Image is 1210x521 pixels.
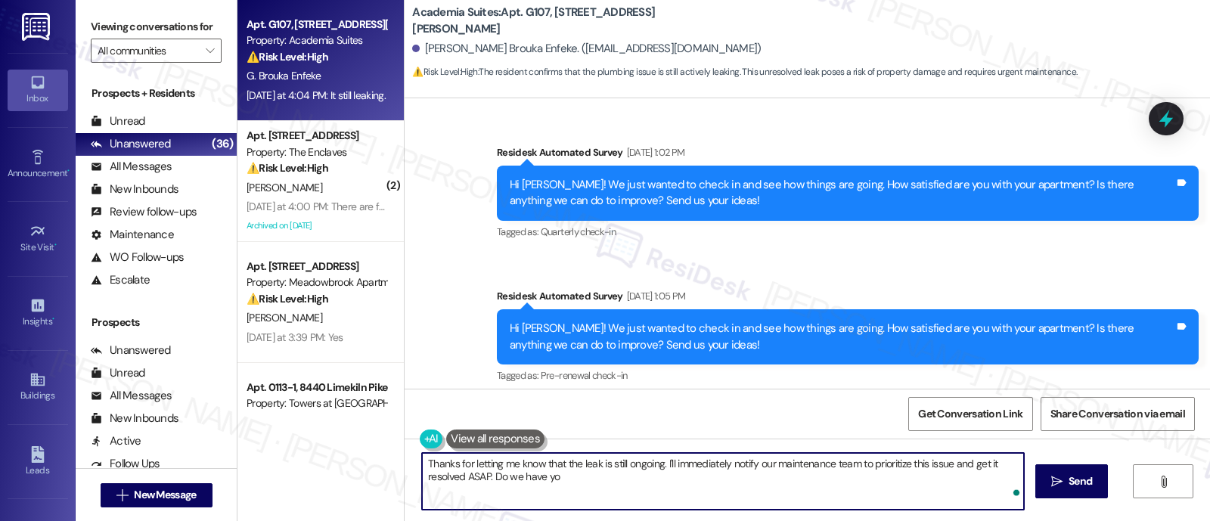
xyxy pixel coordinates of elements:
[8,367,68,408] a: Buildings
[116,489,128,501] i: 
[91,136,171,152] div: Unanswered
[918,406,1022,422] span: Get Conversation Link
[1050,406,1185,422] span: Share Conversation via email
[52,314,54,324] span: •
[497,221,1199,243] div: Tagged as:
[247,330,343,344] div: [DATE] at 3:39 PM: Yes
[91,343,171,358] div: Unanswered
[247,33,386,48] div: Property: Academia Suites
[1158,476,1169,488] i: 
[67,166,70,176] span: •
[510,321,1174,353] div: Hi [PERSON_NAME]! We just wanted to check in and see how things are going. How satisfied are you ...
[98,39,197,63] input: All communities
[623,288,686,304] div: [DATE] 1:05 PM
[247,274,386,290] div: Property: Meadowbrook Apartments
[8,293,68,333] a: Insights •
[623,144,685,160] div: [DATE] 1:02 PM
[91,159,172,175] div: All Messages
[247,181,322,194] span: [PERSON_NAME]
[247,88,386,102] div: [DATE] at 4:04 PM: It still leaking.
[247,50,328,64] strong: ⚠️ Risk Level: High
[8,70,68,110] a: Inbox
[908,397,1032,431] button: Get Conversation Link
[422,453,1024,510] textarea: To enrich screen reader interactions, please activate Accessibility in Grammarly extension settings
[247,144,386,160] div: Property: The Enclaves
[412,5,715,37] b: Academia Suites: Apt. G107, [STREET_ADDRESS][PERSON_NAME]
[247,161,328,175] strong: ⚠️ Risk Level: High
[91,15,222,39] label: Viewing conversations for
[91,411,178,426] div: New Inbounds
[412,64,1077,80] span: : The resident confirms that the plumbing issue is still actively leaking. This unresolved leak p...
[91,456,160,472] div: Follow Ups
[91,272,150,288] div: Escalate
[247,311,322,324] span: [PERSON_NAME]
[91,388,172,404] div: All Messages
[1069,473,1092,489] span: Send
[247,200,448,213] div: [DATE] at 4:00 PM: There are flies everywhere
[247,17,386,33] div: Apt. G107, [STREET_ADDRESS][PERSON_NAME]
[8,442,68,482] a: Leads
[76,315,237,330] div: Prospects
[245,216,388,235] div: Archived on [DATE]
[91,181,178,197] div: New Inbounds
[497,144,1199,166] div: Residesk Automated Survey
[101,483,213,507] button: New Message
[497,364,1199,386] div: Tagged as:
[91,113,145,129] div: Unread
[510,177,1174,209] div: Hi [PERSON_NAME]! We just wanted to check in and see how things are going. How satisfied are you ...
[247,292,328,305] strong: ⚠️ Risk Level: High
[91,227,174,243] div: Maintenance
[247,413,328,426] strong: ⚠️ Risk Level: High
[541,369,628,382] span: Pre-renewal check-in
[1041,397,1195,431] button: Share Conversation via email
[1051,476,1063,488] i: 
[247,395,386,411] div: Property: Towers at [GEOGRAPHIC_DATA]
[76,85,237,101] div: Prospects + Residents
[412,66,477,78] strong: ⚠️ Risk Level: High
[497,288,1199,309] div: Residesk Automated Survey
[91,250,184,265] div: WO Follow-ups
[412,41,761,57] div: [PERSON_NAME] Brouka Enfeke. ([EMAIL_ADDRESS][DOMAIN_NAME])
[247,128,386,144] div: Apt. [STREET_ADDRESS]
[208,132,237,156] div: (36)
[1035,464,1109,498] button: Send
[8,219,68,259] a: Site Visit •
[91,365,145,381] div: Unread
[91,204,197,220] div: Review follow-ups
[54,240,57,250] span: •
[206,45,214,57] i: 
[541,225,616,238] span: Quarterly check-in
[134,487,196,503] span: New Message
[22,13,53,41] img: ResiDesk Logo
[247,259,386,274] div: Apt. [STREET_ADDRESS]
[247,380,386,395] div: Apt. 0113-1, 8440 Limekiln Pike
[247,69,321,82] span: G. Brouka Enfeke
[91,433,141,449] div: Active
